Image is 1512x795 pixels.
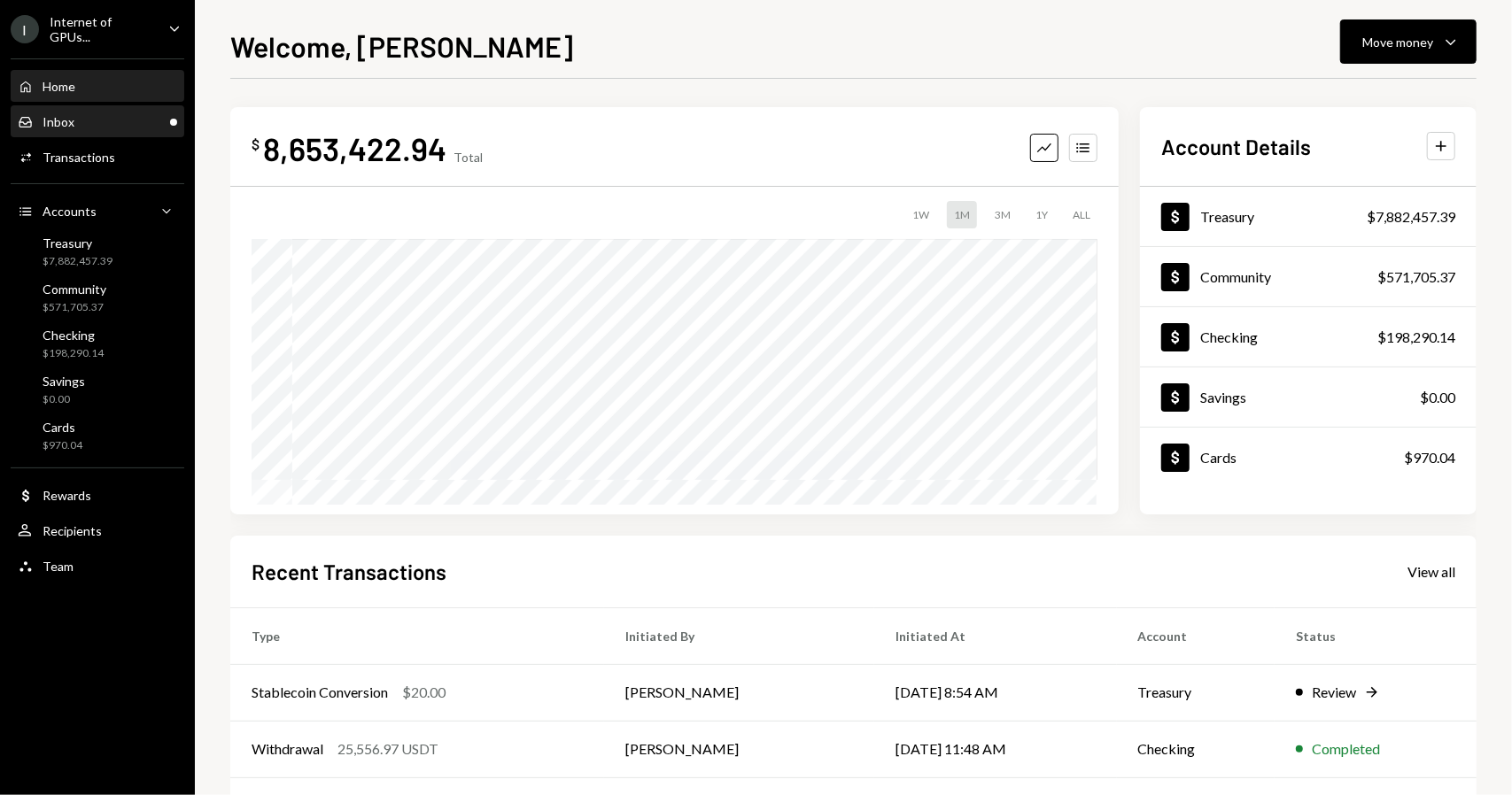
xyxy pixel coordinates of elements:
[1340,19,1477,64] button: Move money
[43,559,74,574] div: Team
[43,254,112,269] div: $7,882,457.39
[230,607,604,664] th: Type
[1161,132,1311,161] h2: Account Details
[1200,208,1254,225] div: Treasury
[874,721,1116,777] td: [DATE] 11:48 AM
[1377,266,1455,288] div: $571,705.37
[43,282,106,297] div: Community
[1312,682,1356,703] div: Review
[1275,607,1477,664] th: Status
[50,14,154,44] div: Internet of GPUs...
[11,479,184,511] a: Rewards
[1200,268,1271,285] div: Community
[43,438,82,453] div: $970.04
[43,300,106,315] div: $571,705.37
[43,420,82,435] div: Cards
[11,322,184,365] a: Checking$198,290.14
[947,201,977,228] div: 1M
[43,523,102,538] div: Recipients
[1140,428,1477,487] a: Cards$970.04
[43,346,104,361] div: $198,290.14
[11,141,184,173] a: Transactions
[1140,187,1477,246] a: Treasury$7,882,457.39
[11,550,184,582] a: Team
[11,514,184,546] a: Recipients
[1140,247,1477,306] a: Community$571,705.37
[402,682,446,703] div: $20.00
[1140,307,1477,367] a: Checking$198,290.14
[1377,327,1455,348] div: $198,290.14
[263,128,446,168] div: 8,653,422.94
[1140,367,1477,427] a: Savings$0.00
[1066,201,1097,228] div: ALL
[1117,721,1276,777] td: Checking
[43,114,74,129] div: Inbox
[1028,201,1055,228] div: 1Y
[11,15,39,43] div: I
[252,682,388,703] div: Stablecoin Conversion
[905,201,936,228] div: 1W
[43,374,85,389] div: Savings
[11,414,184,457] a: Cards$970.04
[11,105,184,137] a: Inbox
[1117,664,1276,721] td: Treasury
[43,488,91,503] div: Rewards
[11,276,184,319] a: Community$571,705.37
[1362,33,1433,51] div: Move money
[604,607,874,664] th: Initiated By
[1200,449,1237,466] div: Cards
[43,79,75,94] div: Home
[252,557,446,586] h2: Recent Transactions
[454,150,483,165] div: Total
[1117,607,1276,664] th: Account
[604,664,874,721] td: [PERSON_NAME]
[1200,389,1246,405] div: Savings
[988,201,1018,228] div: 3M
[43,328,104,343] div: Checking
[230,28,573,64] h1: Welcome, [PERSON_NAME]
[11,195,184,227] a: Accounts
[1420,387,1455,408] div: $0.00
[1312,738,1380,760] div: Completed
[43,204,97,219] div: Accounts
[337,738,438,760] div: 25,556.97 USDT
[252,738,323,760] div: Withdrawal
[1407,561,1455,581] a: View all
[1200,328,1258,345] div: Checking
[604,721,874,777] td: [PERSON_NAME]
[1367,206,1455,228] div: $7,882,457.39
[43,235,112,251] div: Treasury
[11,368,184,411] a: Savings$0.00
[43,392,85,407] div: $0.00
[11,70,184,102] a: Home
[1407,563,1455,581] div: View all
[43,150,115,165] div: Transactions
[874,607,1116,664] th: Initiated At
[874,664,1116,721] td: [DATE] 8:54 AM
[11,230,184,273] a: Treasury$7,882,457.39
[252,135,260,153] div: $
[1404,447,1455,468] div: $970.04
